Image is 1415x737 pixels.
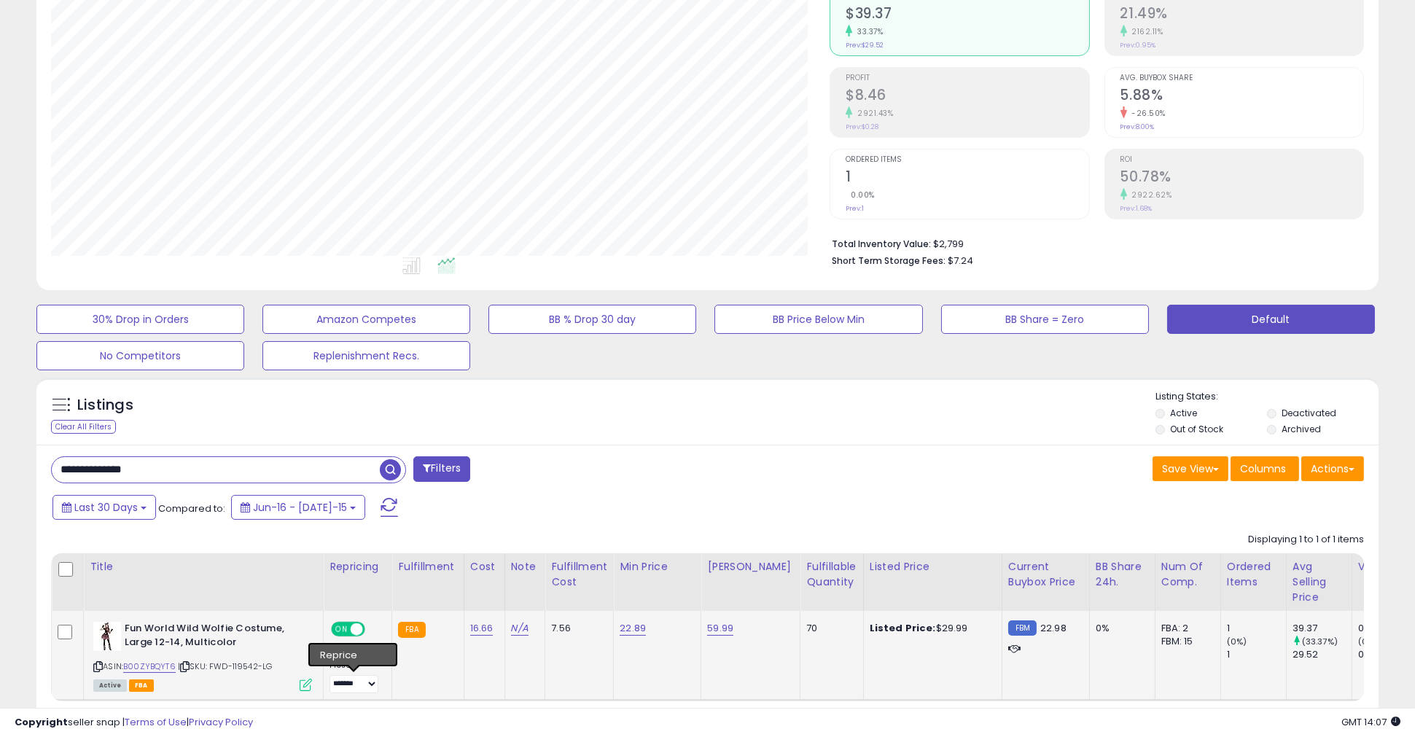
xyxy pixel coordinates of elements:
b: Total Inventory Value: [832,238,931,250]
span: Compared to: [158,502,225,515]
small: Prev: $0.28 [846,122,878,131]
span: Avg. Buybox Share [1120,74,1363,82]
div: Clear All Filters [51,420,116,434]
button: Default [1167,305,1375,334]
h2: 21.49% [1120,5,1363,25]
div: 29.52 [1293,648,1352,661]
div: FBA: 2 [1161,622,1209,635]
span: Columns [1240,461,1286,476]
small: (33.37%) [1302,636,1338,647]
div: Amazon AI [330,644,381,658]
small: Prev: 0.95% [1120,41,1156,50]
div: Fulfillment Cost [551,559,607,590]
div: Num of Comp. [1161,559,1215,590]
div: [PERSON_NAME] [707,559,794,574]
span: Jun-16 - [DATE]-15 [253,500,347,515]
small: FBM [1008,620,1037,636]
span: All listings currently available for purchase on Amazon [93,679,127,692]
span: Ordered Items [846,156,1088,164]
div: Avg Selling Price [1293,559,1346,605]
span: | SKU: FWD-119542-LG [178,660,272,672]
a: B00ZYBQYT6 [123,660,176,673]
small: (0%) [1227,636,1247,647]
span: OFF [363,623,386,636]
div: seller snap | | [15,716,253,730]
div: Repricing [330,559,386,574]
div: 70 [806,622,851,635]
button: Save View [1153,456,1228,481]
label: Out of Stock [1170,423,1223,435]
a: 59.99 [707,621,733,636]
span: Last 30 Days [74,500,138,515]
div: $29.99 [870,622,991,635]
button: BB Share = Zero [941,305,1149,334]
small: Prev: 8.00% [1120,122,1155,131]
div: ASIN: [93,622,312,690]
div: Preset: [330,660,381,693]
small: -26.50% [1127,108,1166,119]
button: No Competitors [36,341,244,370]
div: 39.37 [1293,622,1352,635]
h2: 50.78% [1120,168,1363,188]
div: 7.56 [551,622,602,635]
img: 41LWvvRwPJL._SL40_.jpg [93,622,121,651]
small: FBA [398,622,425,638]
small: 33.37% [852,26,883,37]
div: Title [90,559,317,574]
button: Last 30 Days [52,495,156,520]
button: 30% Drop in Orders [36,305,244,334]
button: Actions [1301,456,1364,481]
button: Amazon Competes [262,305,470,334]
b: Fun World Wild Wolfie Costume, Large 12-14, Multicolor [125,622,302,652]
h5: Listings [77,395,133,416]
div: 1 [1227,648,1286,661]
div: Displaying 1 to 1 of 1 items [1248,533,1364,547]
h2: 1 [846,168,1088,188]
a: N/A [511,621,529,636]
div: Velocity [1358,559,1411,574]
span: FBA [129,679,154,692]
span: ROI [1120,156,1363,164]
button: Filters [413,456,470,482]
small: 0.00% [846,190,875,200]
p: Listing States: [1155,390,1379,404]
a: Privacy Policy [189,715,253,729]
b: Short Term Storage Fees: [832,254,946,267]
label: Archived [1282,423,1321,435]
small: Prev: 1.68% [1120,204,1153,213]
div: Note [511,559,539,574]
div: 0% [1096,622,1144,635]
div: BB Share 24h. [1096,559,1149,590]
h2: 5.88% [1120,87,1363,106]
h2: $8.46 [846,87,1088,106]
div: Current Buybox Price [1008,559,1083,590]
a: 22.89 [620,621,646,636]
h2: $39.37 [846,5,1088,25]
div: Fulfillable Quantity [806,559,857,590]
small: 2921.43% [852,108,893,119]
span: Profit [846,74,1088,82]
small: 2162.11% [1127,26,1163,37]
div: FBM: 15 [1161,635,1209,648]
span: ON [332,623,351,636]
span: 2025-08-15 14:07 GMT [1341,715,1400,729]
small: Prev: $29.52 [846,41,884,50]
small: (0%) [1358,636,1379,647]
button: Columns [1231,456,1299,481]
button: Replenishment Recs. [262,341,470,370]
a: Terms of Use [125,715,187,729]
button: BB Price Below Min [714,305,922,334]
label: Active [1170,407,1197,419]
button: BB % Drop 30 day [488,305,696,334]
div: Ordered Items [1227,559,1280,590]
div: 1 [1227,622,1286,635]
div: Cost [470,559,499,574]
div: Listed Price [870,559,996,574]
div: Fulfillment [398,559,457,574]
button: Jun-16 - [DATE]-15 [231,495,365,520]
strong: Copyright [15,715,68,729]
span: $7.24 [948,254,973,268]
label: Deactivated [1282,407,1336,419]
small: Prev: 1 [846,204,864,213]
a: 16.66 [470,621,494,636]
